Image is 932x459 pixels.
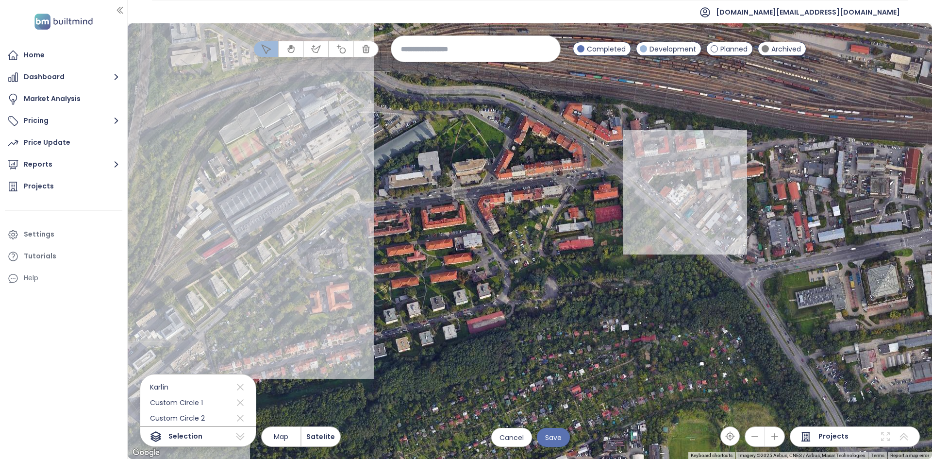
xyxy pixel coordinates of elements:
[5,247,122,266] a: Tutorials
[771,44,801,54] span: Archived
[274,431,288,442] span: Map
[716,0,900,24] span: [DOMAIN_NAME][EMAIL_ADDRESS][DOMAIN_NAME]
[499,432,524,443] span: Cancel
[5,177,122,196] a: Projects
[5,111,122,131] button: Pricing
[5,269,122,288] div: Help
[5,225,122,244] a: Settings
[720,44,748,54] span: Planned
[587,44,626,54] span: Completed
[738,453,865,458] span: Imagery ©2025 Airbus, CNES / Airbus, Maxar Technologies
[871,453,884,458] a: Terms (opens in new tab)
[545,432,562,443] span: Save
[140,379,168,395] span: Karlín
[5,68,122,87] button: Dashboard
[5,89,122,109] a: Market Analysis
[140,410,205,426] span: Custom Circle 2
[24,180,54,192] div: Projects
[140,395,203,410] span: Custom Circle 1
[491,428,532,447] button: Cancel
[5,46,122,65] a: Home
[5,133,122,153] a: Price Update
[24,93,81,105] div: Market Analysis
[649,44,696,54] span: Development
[818,431,849,442] span: Projects
[24,136,70,149] div: Price Update
[301,427,340,446] button: Satelite
[24,228,54,240] div: Settings
[130,446,162,459] img: Google
[24,250,56,262] div: Tutorials
[306,431,335,442] span: Satelite
[537,428,570,447] button: Save
[130,446,162,459] a: Open this area in Google Maps (opens a new window)
[32,12,96,32] img: logo
[5,155,122,174] button: Reports
[24,272,38,284] div: Help
[262,427,300,446] button: Map
[24,49,45,61] div: Home
[168,431,202,442] span: Selection
[691,452,732,459] button: Keyboard shortcuts
[890,453,929,458] a: Report a map error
